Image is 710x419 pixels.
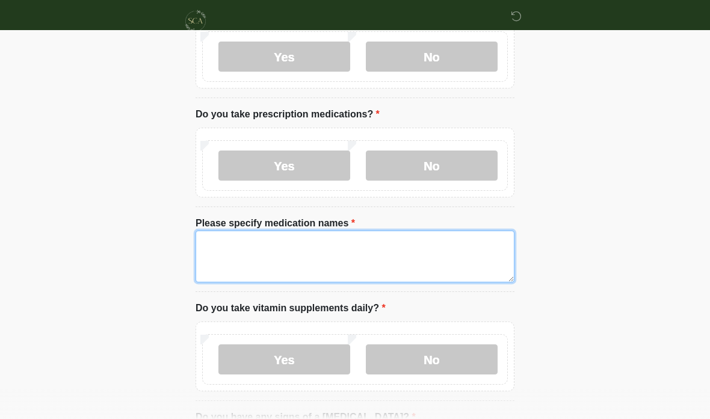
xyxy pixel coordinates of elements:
label: Yes [218,42,350,72]
label: No [366,151,498,181]
label: Yes [218,151,350,181]
label: Please specify medication names [196,216,355,231]
label: No [366,42,498,72]
img: Skinchic Dallas Logo [184,9,208,33]
label: Do you take prescription medications? [196,107,380,122]
label: Yes [218,344,350,374]
label: Do you take vitamin supplements daily? [196,301,386,315]
label: No [366,344,498,374]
